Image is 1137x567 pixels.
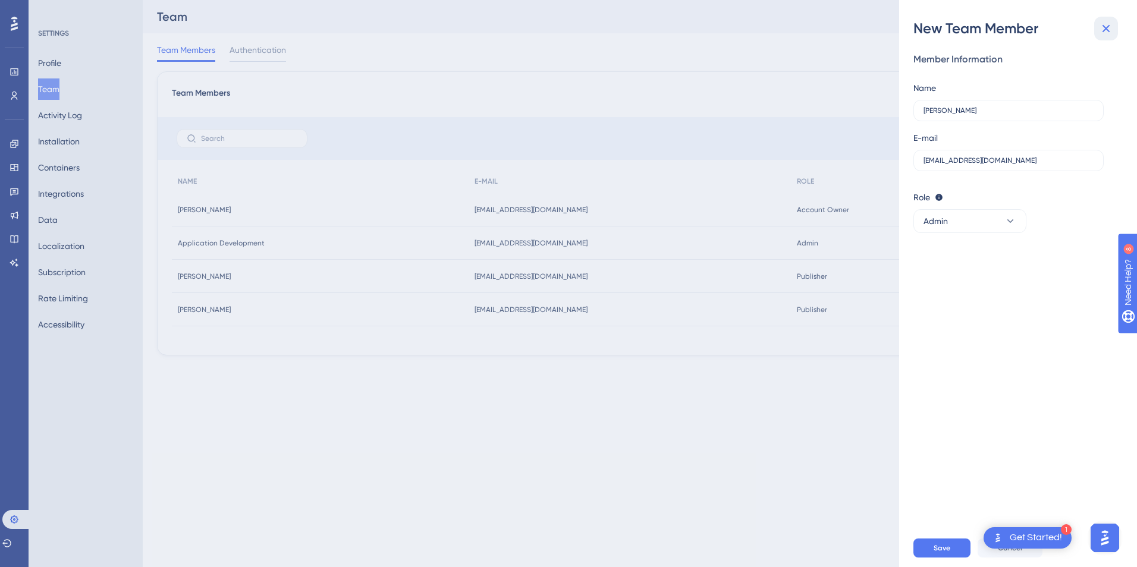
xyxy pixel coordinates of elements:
[978,538,1042,557] button: Cancel
[1087,520,1123,556] iframe: UserGuiding AI Assistant Launcher
[913,52,1113,67] div: Member Information
[1061,524,1072,535] div: 1
[924,214,948,228] span: Admin
[934,543,950,553] span: Save
[913,209,1026,233] button: Admin
[924,106,1094,115] input: Name
[83,6,86,15] div: 8
[984,527,1072,549] div: Open Get Started! checklist, remaining modules: 1
[913,131,938,145] div: E-mail
[913,19,1123,38] div: New Team Member
[991,531,1005,545] img: launcher-image-alternative-text
[913,538,970,557] button: Save
[913,190,930,204] span: Role
[28,3,74,17] span: Need Help?
[1010,531,1062,544] div: Get Started!
[924,156,1094,165] input: E-mail
[913,81,936,95] div: Name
